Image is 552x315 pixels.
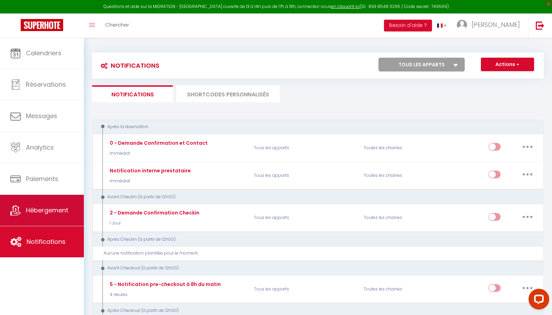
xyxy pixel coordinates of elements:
[26,80,66,89] span: Réservations
[359,165,432,185] div: Toutes les chaines
[249,165,359,185] p: Tous les apparts
[472,20,520,29] span: [PERSON_NAME]
[92,85,173,102] li: Notifications
[26,49,61,57] span: Calendriers
[331,3,360,9] a: en cliquant ici
[249,138,359,158] p: Tous les apparts
[26,143,54,152] span: Analytics
[249,279,359,299] p: Tous les apparts
[105,21,129,28] span: Chercher
[523,286,552,315] iframe: LiveChat chat widget
[99,265,529,271] div: Avant Checkout (à partir de 12h00)
[108,209,199,217] div: 2 - Demande Confirmation Checkin
[21,19,63,31] img: Super Booking
[108,280,221,288] div: 5 - Notification pre-checkout à 8h du matin
[249,208,359,228] p: Tous les apparts
[99,194,529,200] div: Avant Checkin (à partir de 12h00)
[176,85,280,102] li: SHORTCODES PERSONNALISÉS
[100,13,134,38] a: Chercher
[108,150,208,157] p: Immédiat
[99,307,529,314] div: Après Checkout (à partir de 12h00)
[359,279,432,299] div: Toutes les chaines
[359,208,432,228] div: Toutes les chaines
[536,21,544,30] img: logout
[103,250,538,257] div: Aucune notification planifiée pour le moment.
[384,20,432,31] button: Besoin d'aide ?
[108,292,221,298] p: 4 Heures
[27,237,66,246] span: Notifications
[99,236,529,243] div: Après Checkin (à partir de 12h00)
[452,13,529,38] a: ... [PERSON_NAME]
[26,112,57,120] span: Messages
[26,206,68,214] span: Hébergement
[359,138,432,158] div: Toutes les chaines
[108,167,191,174] div: Notification interne prestataire
[26,174,58,183] span: Paiements
[99,124,529,130] div: Après la réservation
[97,58,159,73] h3: Notifications
[108,178,191,184] p: Immédiat
[108,139,208,147] div: 0 - Demande Confirmation et Contact
[481,58,534,71] button: Actions
[108,220,199,227] p: 1 Jour
[457,20,467,30] img: ...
